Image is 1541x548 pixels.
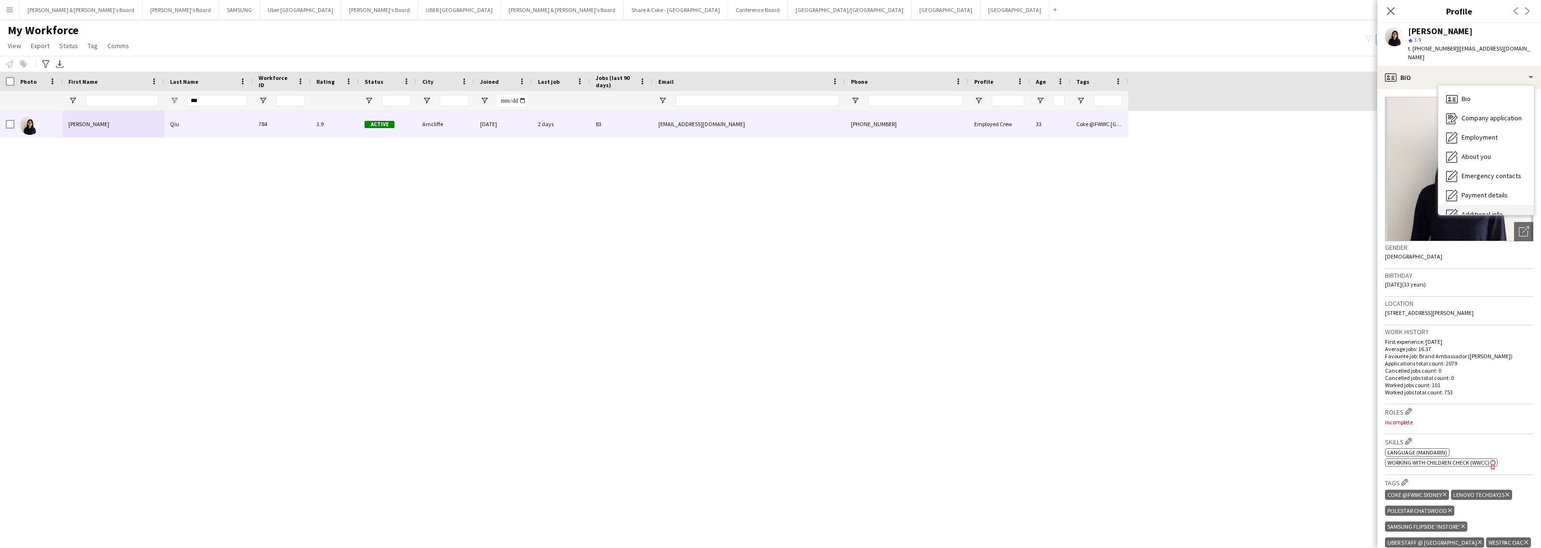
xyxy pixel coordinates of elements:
span: Emergency contacts [1462,171,1521,180]
p: Applications total count: 2079 [1385,360,1533,367]
span: [STREET_ADDRESS][PERSON_NAME] [1385,309,1474,316]
h3: Roles [1385,406,1533,417]
span: Status [59,41,78,50]
button: [PERSON_NAME] & [PERSON_NAME]'s Board [20,0,143,19]
span: t. [PHONE_NUMBER] [1408,45,1458,52]
button: SAMSUNG [219,0,260,19]
button: Open Filter Menu [68,96,77,105]
span: Tags [1076,78,1089,85]
span: Email [658,78,674,85]
span: Photo [20,78,37,85]
a: Export [27,39,53,52]
h3: Location [1385,299,1533,308]
a: Comms [104,39,133,52]
div: Additional info [1438,205,1534,224]
button: Uber [GEOGRAPHIC_DATA] [260,0,341,19]
div: Westpac OAC [1486,537,1530,548]
p: Worked jobs count: 101 [1385,381,1533,389]
button: Open Filter Menu [1036,96,1045,105]
button: Open Filter Menu [1076,96,1085,105]
button: Open Filter Menu [974,96,983,105]
span: Workforce ID [259,74,293,89]
span: Bio [1462,94,1471,103]
div: 2 days [532,111,590,137]
a: Status [55,39,82,52]
p: First experience: [DATE] [1385,338,1533,345]
button: Everyone2,070 [1376,34,1424,45]
div: Employed Crew [968,111,1030,137]
button: Open Filter Menu [365,96,373,105]
span: Phone [851,78,868,85]
input: Workforce ID Filter Input [276,95,305,106]
div: Polestar Chatswood [1385,506,1454,516]
button: [PERSON_NAME]'s Board [341,0,418,19]
div: Arncliffe [417,111,474,137]
span: Jobs (last 90 days) [596,74,635,89]
p: Favourite job: Brand Ambassador ([PERSON_NAME]) [1385,352,1533,360]
span: [DATE] (33 years) [1385,281,1426,288]
span: Company application [1462,114,1522,122]
div: [PERSON_NAME] [63,111,164,137]
div: About you [1438,147,1534,167]
span: Profile [974,78,993,85]
img: Chen Qiu [20,116,39,135]
button: [PERSON_NAME] & [PERSON_NAME]'s Board [501,0,624,19]
button: [GEOGRAPHIC_DATA] [980,0,1049,19]
button: [GEOGRAPHIC_DATA]/[GEOGRAPHIC_DATA] [788,0,912,19]
input: Profile Filter Input [992,95,1024,106]
h3: Birthday [1385,271,1533,280]
a: View [4,39,25,52]
div: Bio [1438,90,1534,109]
div: Samsung Flipside 'Instore' [1385,522,1467,532]
a: Tag [84,39,102,52]
span: View [8,41,21,50]
p: Worked jobs total count: 753 [1385,389,1533,396]
h3: Gender [1385,243,1533,252]
div: Open photos pop-in [1514,222,1533,241]
button: Open Filter Menu [480,96,489,105]
button: Open Filter Menu [422,96,431,105]
button: [GEOGRAPHIC_DATA] [912,0,980,19]
span: Status [365,78,383,85]
button: Share A Coke - [GEOGRAPHIC_DATA] [624,0,728,19]
h3: Profile [1377,5,1541,17]
span: Rating [316,78,335,85]
div: Emergency contacts [1438,167,1534,186]
div: 33 [1030,111,1071,137]
span: Payment details [1462,191,1508,199]
button: Open Filter Menu [170,96,179,105]
span: Active [365,121,394,128]
div: Coke @FWWC Sydney [1385,490,1449,500]
span: Working With Children Check (WWCC) [1387,459,1489,466]
div: [PHONE_NUMBER] [845,111,968,137]
span: Age [1036,78,1046,85]
span: City [422,78,433,85]
div: Bio [1377,66,1541,89]
input: Joined Filter Input [497,95,526,106]
input: Email Filter Input [676,95,839,106]
p: Cancelled jobs total count: 0 [1385,374,1533,381]
span: Tag [88,41,98,50]
button: Conference Board [728,0,788,19]
span: Language (Mandarin) [1387,449,1447,456]
p: Cancelled jobs count: 0 [1385,367,1533,374]
div: [EMAIL_ADDRESS][DOMAIN_NAME] [653,111,845,137]
input: Last Name Filter Input [187,95,247,106]
div: Qiu [164,111,253,137]
input: First Name Filter Input [86,95,158,106]
span: My Workforce [8,23,78,38]
input: City Filter Input [440,95,469,106]
div: 83 [590,111,653,137]
h3: Tags [1385,477,1533,487]
div: Lenovo TechDay25 [1451,490,1512,500]
input: Phone Filter Input [868,95,963,106]
span: Comms [107,41,129,50]
button: [PERSON_NAME]'s Board [143,0,219,19]
app-action-btn: Export XLSX [54,58,65,70]
div: 3.9 [311,111,359,137]
span: Joined [480,78,499,85]
span: [DEMOGRAPHIC_DATA] [1385,253,1442,260]
div: 784 [253,111,311,137]
img: Crew avatar or photo [1385,97,1533,241]
span: About you [1462,152,1491,161]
